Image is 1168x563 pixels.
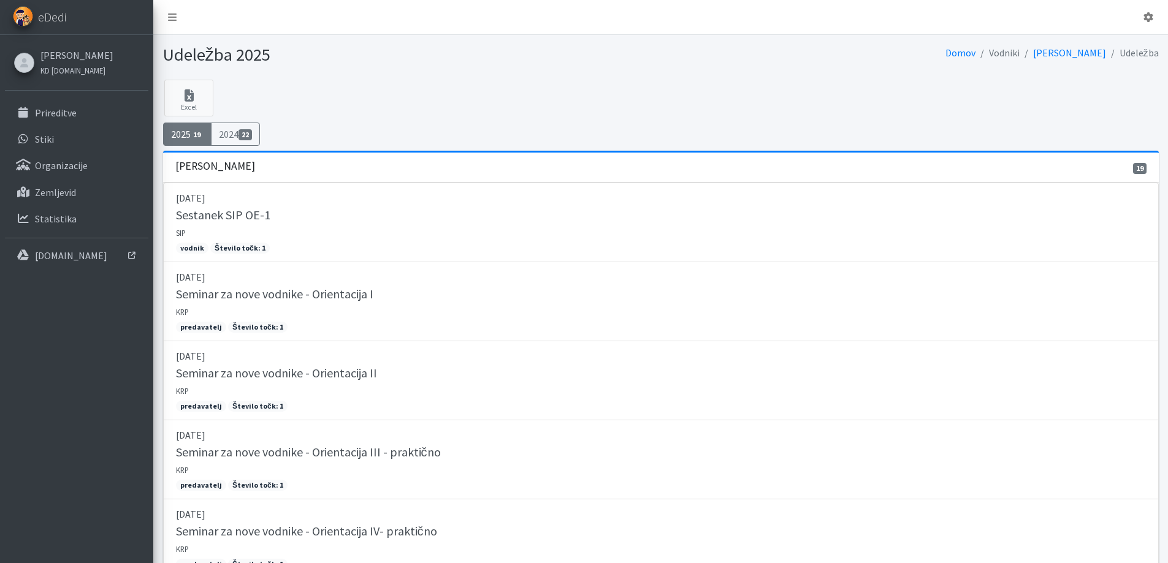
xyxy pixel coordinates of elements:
[210,243,270,254] span: Število točk: 1
[176,480,226,491] span: predavatelj
[35,133,54,145] p: Stiki
[35,186,76,198] p: Zemljevid
[176,208,270,222] h5: Sestanek SIP OE-1
[163,123,212,146] a: 202519
[211,123,260,146] a: 202422
[176,270,1146,284] p: [DATE]
[5,153,148,178] a: Organizacije
[176,349,1146,363] p: [DATE]
[1106,44,1159,62] li: Udeležba
[5,100,148,125] a: Prireditve
[176,507,1146,521] p: [DATE]
[191,129,204,140] span: 19
[945,47,975,59] a: Domov
[176,386,189,396] small: KRP
[35,249,107,262] p: [DOMAIN_NAME]
[176,524,437,538] h5: Seminar za nove vodnike - Orientacija IV- praktično
[176,243,208,254] span: vodnik
[176,322,226,333] span: predavatelj
[1133,163,1147,174] span: 19
[40,66,105,75] small: KD [DOMAIN_NAME]
[175,160,255,173] h3: [PERSON_NAME]
[228,322,288,333] span: Število točk: 1
[5,206,148,231] a: Statistika
[176,287,373,301] h5: Seminar za nove vodnike - Orientacija I
[40,62,113,77] a: KD [DOMAIN_NAME]
[163,44,657,66] h1: Udeležba 2025
[176,401,226,412] span: predavatelj
[176,228,186,238] small: SIP
[38,8,66,26] span: eDedi
[164,80,213,116] a: Excel
[163,420,1159,499] a: [DATE] Seminar za nove vodnike - Orientacija III - praktično KRP predavatelj Število točk: 1
[176,191,1146,205] p: [DATE]
[176,465,189,475] small: KRP
[176,307,189,317] small: KRP
[35,107,77,119] p: Prireditve
[35,159,88,172] p: Organizacije
[163,183,1159,262] a: [DATE] Sestanek SIP OE-1 SIP vodnik Število točk: 1
[176,544,189,554] small: KRP
[40,48,113,62] a: [PERSON_NAME]
[163,262,1159,341] a: [DATE] Seminar za nove vodnike - Orientacija I KRP predavatelj Število točk: 1
[13,6,33,26] img: eDedi
[228,401,288,412] span: Število točk: 1
[5,243,148,268] a: [DOMAIN_NAME]
[228,480,288,491] span: Število točk: 1
[5,127,148,151] a: Stiki
[1033,47,1106,59] a: [PERSON_NAME]
[35,213,77,225] p: Statistika
[239,129,252,140] span: 22
[176,366,377,380] h5: Seminar za nove vodnike - Orientacija II
[975,44,1020,62] li: Vodniki
[163,341,1159,420] a: [DATE] Seminar za nove vodnike - Orientacija II KRP predavatelj Število točk: 1
[5,180,148,205] a: Zemljevid
[176,445,441,459] h5: Seminar za nove vodnike - Orientacija III - praktično
[176,428,1146,442] p: [DATE]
